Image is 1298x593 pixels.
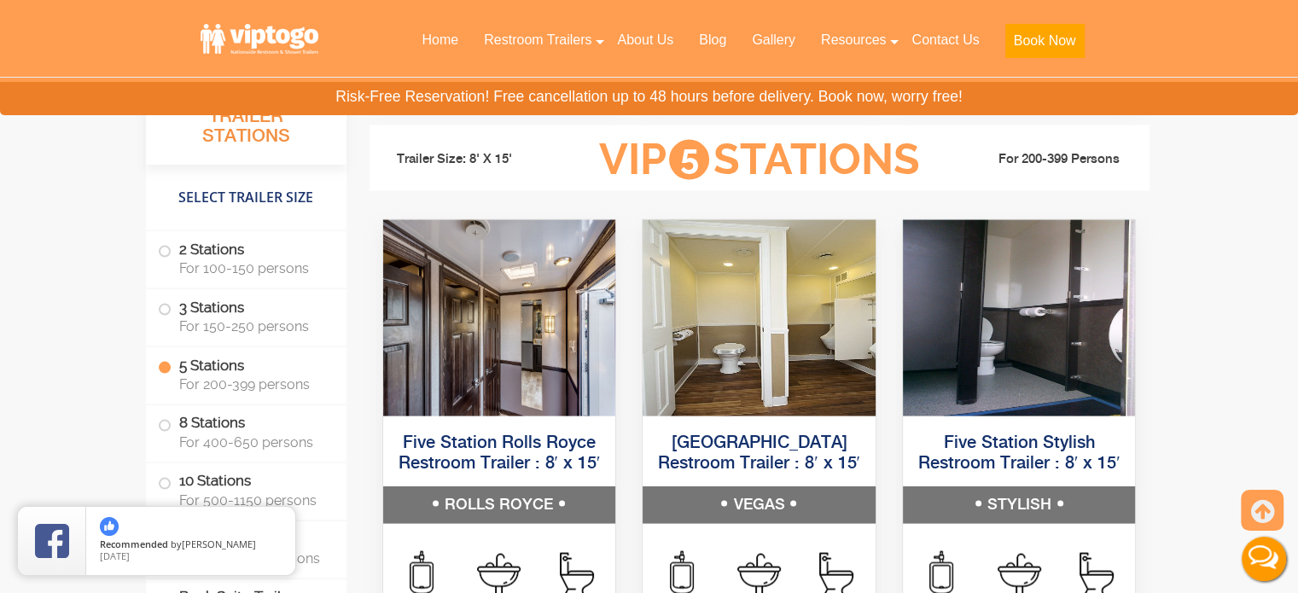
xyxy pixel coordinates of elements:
[471,21,604,59] a: Restroom Trailers
[383,486,616,524] h5: ROLLS ROYCE
[158,347,335,400] label: 5 Stations
[100,549,130,562] span: [DATE]
[158,289,335,342] label: 3 Stations
[100,517,119,536] img: thumbs up icon
[1005,24,1085,58] button: Book Now
[398,434,600,473] a: Five Station Rolls Royce Restroom Trailer : 8′ x 15′
[903,220,1136,416] img: Full view of five station restroom trailer with two separate doors for men and women
[158,462,335,515] label: 10 Stations
[383,220,616,416] img: Full view of five station restroom trailer with two separate doors for men and women
[808,21,899,59] a: Resources
[1230,525,1298,593] button: Live Chat
[179,318,326,334] span: For 150-250 persons
[381,134,573,185] li: Trailer Size: 8' X 15'
[146,172,346,222] h4: Select Trailer Size
[179,433,326,450] span: For 400-650 persons
[100,538,168,550] span: Recommended
[669,140,709,180] span: 5
[146,81,346,164] h3: All Restroom Trailer Stations
[409,21,471,59] a: Home
[158,405,335,458] label: 8 Stations
[739,21,808,59] a: Gallery
[179,376,326,392] span: For 200-399 persons
[179,260,326,276] span: For 100-150 persons
[658,434,860,473] a: [GEOGRAPHIC_DATA] Restroom Trailer : 8′ x 15′
[158,231,335,284] label: 2 Stations
[686,21,739,59] a: Blog
[918,434,1120,473] a: Five Station Stylish Restroom Trailer : 8′ x 15′
[572,137,946,183] h3: VIP Stations
[182,538,256,550] span: [PERSON_NAME]
[992,21,1097,68] a: Book Now
[604,21,686,59] a: About Us
[100,539,282,551] span: by
[946,149,1138,170] li: For 200-399 Persons
[643,486,876,524] h5: VEGAS
[903,486,1136,524] h5: STYLISH
[35,524,69,558] img: Review Rating
[643,220,876,416] img: Full view of five station restroom trailer with two separate doors for men and women
[179,491,326,508] span: For 500-1150 persons
[899,21,992,59] a: Contact Us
